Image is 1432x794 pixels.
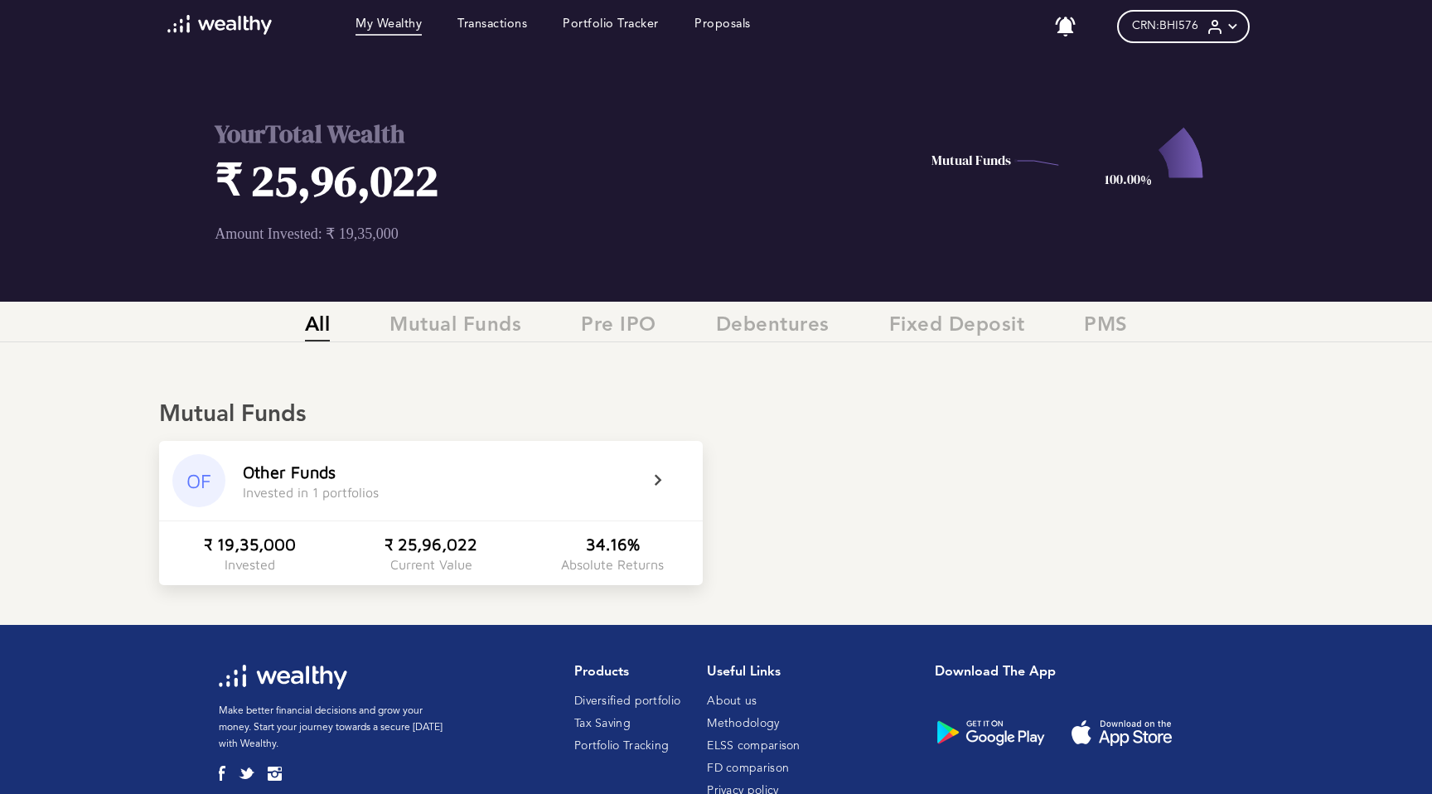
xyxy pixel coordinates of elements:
span: Fixed Deposit [889,314,1025,341]
h1: ₹ 25,96,022 [215,151,823,210]
text: 100.00% [1104,170,1151,188]
div: Absolute Returns [561,557,664,572]
a: Proposals [694,17,751,36]
div: Invested in 1 portfolios [243,485,379,500]
p: Amount Invested: ₹ 19,35,000 [215,225,823,243]
a: Tax Saving [574,718,631,729]
a: ELSS comparison [707,740,801,752]
div: Invested [225,557,275,572]
a: Transactions [457,17,527,36]
a: FD comparison [707,763,789,774]
a: Methodology [707,718,779,729]
div: ₹ 19,35,000 [204,535,296,554]
a: Portfolio Tracker [563,17,659,36]
div: Other Funds [243,462,336,482]
img: wl-logo-white.svg [167,15,273,35]
div: OF [172,454,225,507]
div: Current Value [390,557,472,572]
a: Portfolio Tracking [574,740,669,752]
span: CRN: BHI576 [1132,19,1198,33]
h1: Useful Links [707,665,801,680]
div: 34.16% [586,535,640,554]
text: Mutual Funds [931,151,1010,169]
div: ₹ 25,96,022 [385,535,477,554]
span: PMS [1084,314,1128,341]
div: Mutual Funds [159,401,1273,429]
h1: Download the app [935,665,1200,680]
img: wl-logo-white.svg [219,665,347,690]
a: About us [707,695,757,707]
h1: Products [574,665,680,680]
span: Pre IPO [581,314,656,341]
a: My Wealthy [356,17,422,36]
span: All [305,314,331,341]
span: Debentures [716,314,830,341]
p: Make better financial decisions and grow your money. Start your journey towards a secure [DATE] w... [219,703,447,753]
span: Mutual Funds [389,314,521,341]
h2: Your Total Wealth [215,117,823,151]
a: Diversified portfolio [574,695,680,707]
